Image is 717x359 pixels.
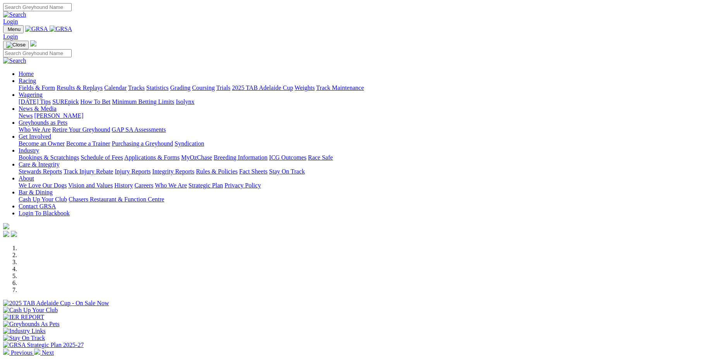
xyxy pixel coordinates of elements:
a: Chasers Restaurant & Function Centre [69,196,164,203]
a: Calendar [104,84,127,91]
img: Close [6,42,26,48]
img: chevron-right-pager-white.svg [34,349,40,355]
img: IER REPORT [3,314,44,321]
img: Search [3,57,26,64]
a: Privacy Policy [225,182,261,189]
input: Search [3,49,72,57]
img: GRSA [25,26,48,33]
div: News & Media [19,112,714,119]
a: Integrity Reports [152,168,194,175]
a: Trials [216,84,230,91]
div: Greyhounds as Pets [19,126,714,133]
div: Racing [19,84,714,91]
a: Results & Replays [57,84,103,91]
a: Stewards Reports [19,168,62,175]
img: twitter.svg [11,231,17,237]
a: Home [19,70,34,77]
a: Careers [134,182,153,189]
img: 2025 TAB Adelaide Cup - On Sale Now [3,300,109,307]
a: Login To Blackbook [19,210,70,216]
a: Weights [295,84,315,91]
a: Greyhounds as Pets [19,119,67,126]
a: Grading [170,84,190,91]
a: Minimum Betting Limits [112,98,174,105]
button: Toggle navigation [3,25,24,33]
a: Applications & Forms [124,154,180,161]
span: Menu [8,26,21,32]
a: [DATE] Tips [19,98,51,105]
a: Bookings & Scratchings [19,154,79,161]
div: Wagering [19,98,714,105]
a: ICG Outcomes [269,154,306,161]
a: Login [3,18,18,25]
img: GRSA [50,26,72,33]
a: Strategic Plan [189,182,223,189]
img: Search [3,11,26,18]
a: Rules & Policies [196,168,238,175]
div: About [19,182,714,189]
a: Stay On Track [269,168,305,175]
a: Statistics [146,84,169,91]
a: Schedule of Fees [81,154,123,161]
img: GRSA Strategic Plan 2025-27 [3,342,84,349]
div: Care & Integrity [19,168,714,175]
img: Greyhounds As Pets [3,321,60,328]
div: Bar & Dining [19,196,714,203]
div: Get Involved [19,140,714,147]
a: Who We Are [19,126,51,133]
a: Get Involved [19,133,51,140]
img: facebook.svg [3,231,9,237]
a: Isolynx [176,98,194,105]
span: Previous [11,349,33,356]
img: logo-grsa-white.png [30,40,36,46]
a: Become an Owner [19,140,65,147]
a: Contact GRSA [19,203,56,210]
a: Fields & Form [19,84,55,91]
a: Coursing [192,84,215,91]
span: Next [42,349,54,356]
a: 2025 TAB Adelaide Cup [232,84,293,91]
a: Previous [3,349,34,356]
a: How To Bet [81,98,111,105]
a: Login [3,33,18,40]
a: Track Injury Rebate [63,168,113,175]
img: logo-grsa-white.png [3,223,9,229]
input: Search [3,3,72,11]
a: Industry [19,147,39,154]
a: Breeding Information [214,154,268,161]
a: History [114,182,133,189]
a: We Love Our Dogs [19,182,67,189]
a: Syndication [175,140,204,147]
a: [PERSON_NAME] [34,112,83,119]
a: Retire Your Greyhound [52,126,110,133]
img: Stay On Track [3,335,45,342]
a: About [19,175,34,182]
a: Purchasing a Greyhound [112,140,173,147]
a: GAP SA Assessments [112,126,166,133]
a: News [19,112,33,119]
a: Next [34,349,54,356]
a: Vision and Values [68,182,113,189]
img: Industry Links [3,328,46,335]
a: Care & Integrity [19,161,60,168]
img: Cash Up Your Club [3,307,58,314]
a: Wagering [19,91,43,98]
a: Injury Reports [115,168,151,175]
a: Race Safe [308,154,333,161]
a: News & Media [19,105,57,112]
button: Toggle navigation [3,41,29,49]
img: chevron-left-pager-white.svg [3,349,9,355]
div: Industry [19,154,714,161]
a: Fact Sheets [239,168,268,175]
a: Track Maintenance [316,84,364,91]
a: Become a Trainer [66,140,110,147]
a: Racing [19,77,36,84]
a: Tracks [128,84,145,91]
a: Cash Up Your Club [19,196,67,203]
a: Who We Are [155,182,187,189]
a: Bar & Dining [19,189,53,196]
a: MyOzChase [181,154,212,161]
a: SUREpick [52,98,79,105]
